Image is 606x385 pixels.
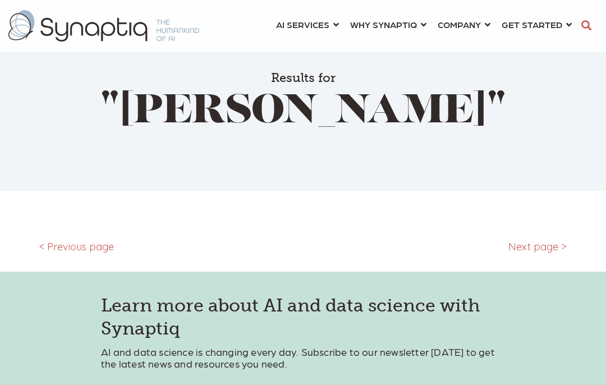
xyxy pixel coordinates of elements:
[39,241,114,253] a: < Previous page
[50,90,555,135] h1: "[PERSON_NAME]"
[276,14,339,35] a: AI SERVICES
[438,14,490,35] a: COMPANY
[350,14,426,35] a: WHY SYNAPTIQ
[350,17,417,32] span: WHY SYNAPTIQ
[502,17,562,32] span: GET STARTED
[276,17,329,32] span: AI SERVICES
[50,71,555,85] h5: Results for
[101,294,505,341] h3: Learn more about AI and data science with Synaptiq
[8,10,199,42] img: synaptiq logo-2
[508,241,567,253] a: Next page >
[270,6,577,46] nav: menu
[101,346,505,370] p: AI and data science is changing every day. Subscribe to our newsletter [DATE] to get the latest n...
[438,17,481,32] span: COMPANY
[502,14,572,35] a: GET STARTED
